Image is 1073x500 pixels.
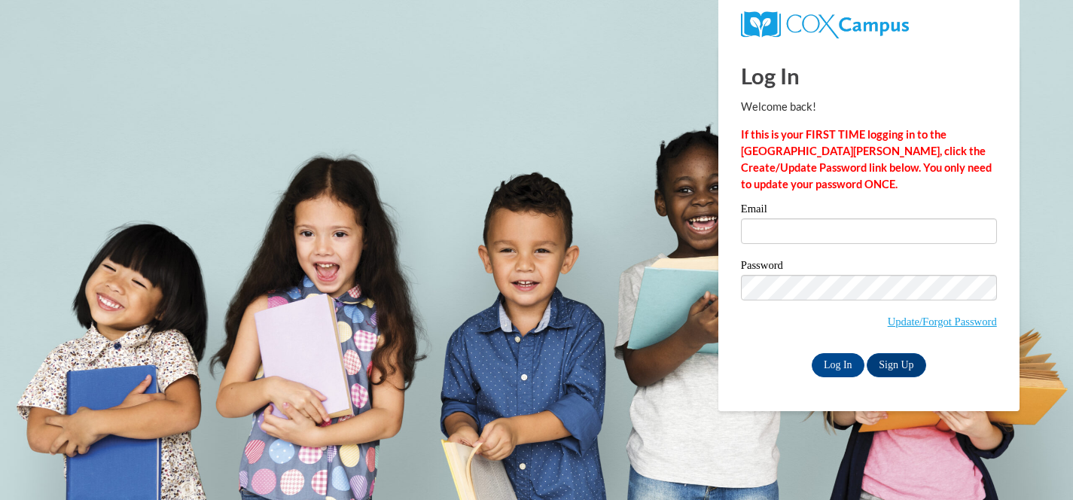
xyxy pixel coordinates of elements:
img: COX Campus [741,11,909,38]
a: Sign Up [867,353,925,377]
input: Log In [812,353,864,377]
strong: If this is your FIRST TIME logging in to the [GEOGRAPHIC_DATA][PERSON_NAME], click the Create/Upd... [741,128,992,191]
a: COX Campus [741,17,909,30]
label: Password [741,260,997,275]
h1: Log In [741,60,997,91]
label: Email [741,203,997,218]
p: Welcome back! [741,99,997,115]
a: Update/Forgot Password [888,316,997,328]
